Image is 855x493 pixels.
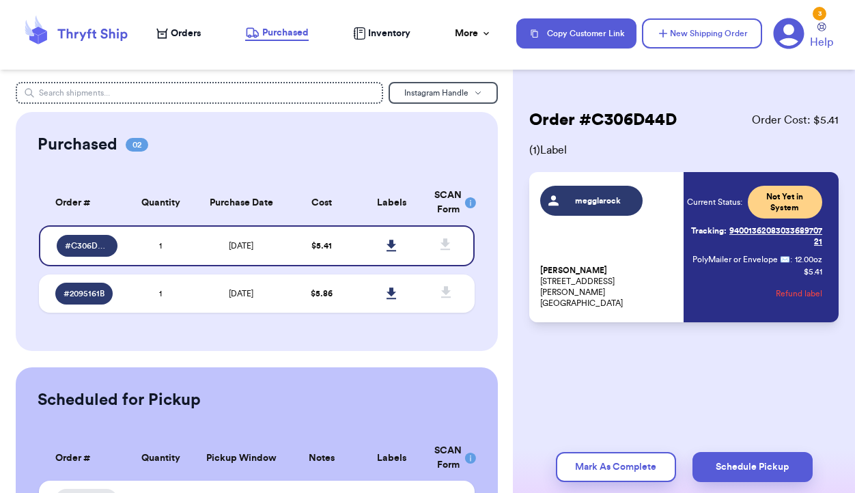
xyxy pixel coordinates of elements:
[38,134,117,156] h2: Purchased
[529,109,677,131] h2: Order # C306D44D
[229,290,253,298] span: [DATE]
[773,18,804,49] a: 3
[311,242,332,250] span: $ 5.41
[356,436,426,481] th: Labels
[64,288,104,299] span: # 2095161B
[687,220,822,253] a: Tracking:9400136208303368970721
[556,452,676,482] button: Mark As Complete
[692,452,813,482] button: Schedule Pickup
[38,389,201,411] h2: Scheduled for Pickup
[16,82,383,104] input: Search shipments...
[65,240,110,251] span: # C306D44D
[692,255,790,264] span: PolyMailer or Envelope ✉️
[159,242,162,250] span: 1
[126,180,195,225] th: Quantity
[795,254,822,265] span: 12.00 oz
[39,180,126,225] th: Order #
[229,242,253,250] span: [DATE]
[455,27,492,40] div: More
[126,436,195,481] th: Quantity
[756,191,814,213] span: Not Yet in System
[804,266,822,277] p: $ 5.41
[287,436,356,481] th: Notes
[691,225,727,236] span: Tracking:
[195,180,287,225] th: Purchase Date
[404,89,468,97] span: Instagram Handle
[353,27,410,40] a: Inventory
[752,112,839,128] span: Order Cost: $ 5.41
[813,7,826,20] div: 3
[159,290,162,298] span: 1
[642,18,762,48] button: New Shipping Order
[810,23,833,51] a: Help
[245,26,309,41] a: Purchased
[434,444,458,473] div: SCAN Form
[171,27,201,40] span: Orders
[311,290,333,298] span: $ 5.86
[434,188,458,217] div: SCAN Form
[368,27,410,40] span: Inventory
[565,195,630,206] span: megglarock
[156,27,201,40] a: Orders
[516,18,636,48] button: Copy Customer Link
[389,82,498,104] button: Instagram Handle
[39,436,126,481] th: Order #
[529,142,839,158] span: ( 1 ) Label
[810,34,833,51] span: Help
[687,197,742,208] span: Current Status:
[126,138,148,152] span: 02
[540,266,607,276] span: [PERSON_NAME]
[776,279,822,309] button: Refund label
[356,180,426,225] th: Labels
[195,436,287,481] th: Pickup Window
[287,180,356,225] th: Cost
[262,26,309,40] span: Purchased
[790,254,792,265] span: :
[540,265,675,309] p: [STREET_ADDRESS][PERSON_NAME] [GEOGRAPHIC_DATA]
